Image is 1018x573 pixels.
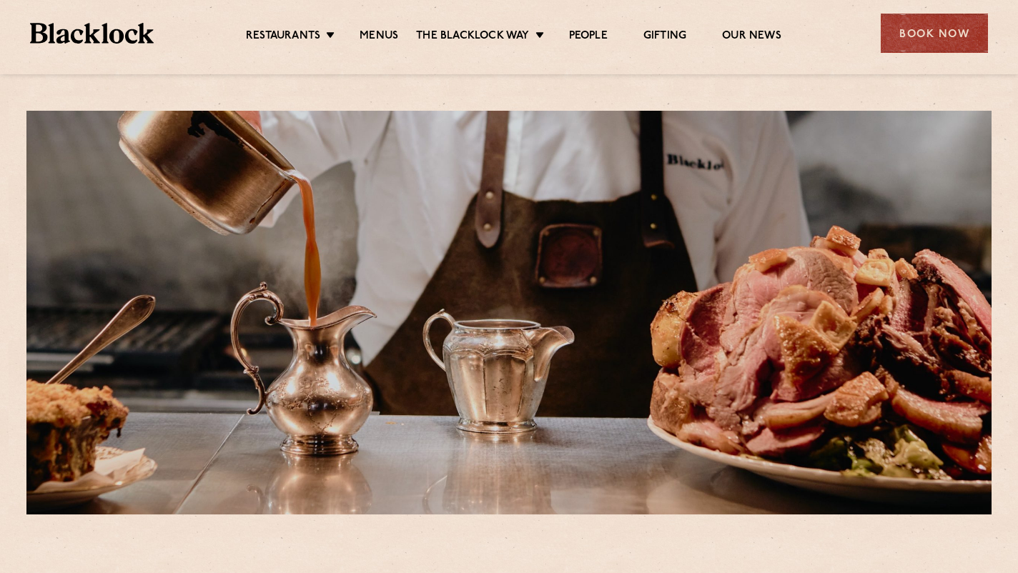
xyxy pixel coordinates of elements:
a: Restaurants [246,29,320,45]
img: BL_Textured_Logo-footer-cropped.svg [30,23,154,44]
a: Our News [722,29,781,45]
div: Book Now [881,14,988,53]
a: People [569,29,608,45]
a: Menus [360,29,398,45]
a: The Blacklock Way [416,29,529,45]
a: Gifting [643,29,686,45]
